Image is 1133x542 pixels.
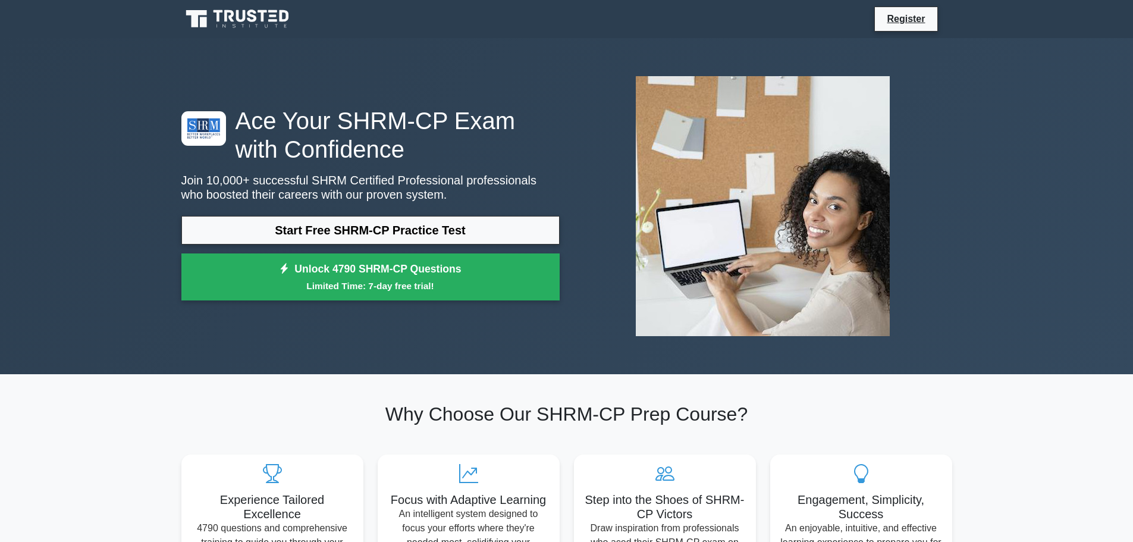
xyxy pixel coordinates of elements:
p: Join 10,000+ successful SHRM Certified Professional professionals who boosted their careers with ... [181,173,560,202]
small: Limited Time: 7-day free trial! [196,279,545,293]
h5: Focus with Adaptive Learning [387,493,550,507]
a: Register [880,11,932,26]
h2: Why Choose Our SHRM-CP Prep Course? [181,403,952,425]
a: Unlock 4790 SHRM-CP QuestionsLimited Time: 7-day free trial! [181,253,560,301]
h5: Engagement, Simplicity, Success [780,493,943,521]
h5: Experience Tailored Excellence [191,493,354,521]
h1: Ace Your SHRM-CP Exam with Confidence [181,106,560,164]
a: Start Free SHRM-CP Practice Test [181,216,560,245]
h5: Step into the Shoes of SHRM-CP Victors [583,493,746,521]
